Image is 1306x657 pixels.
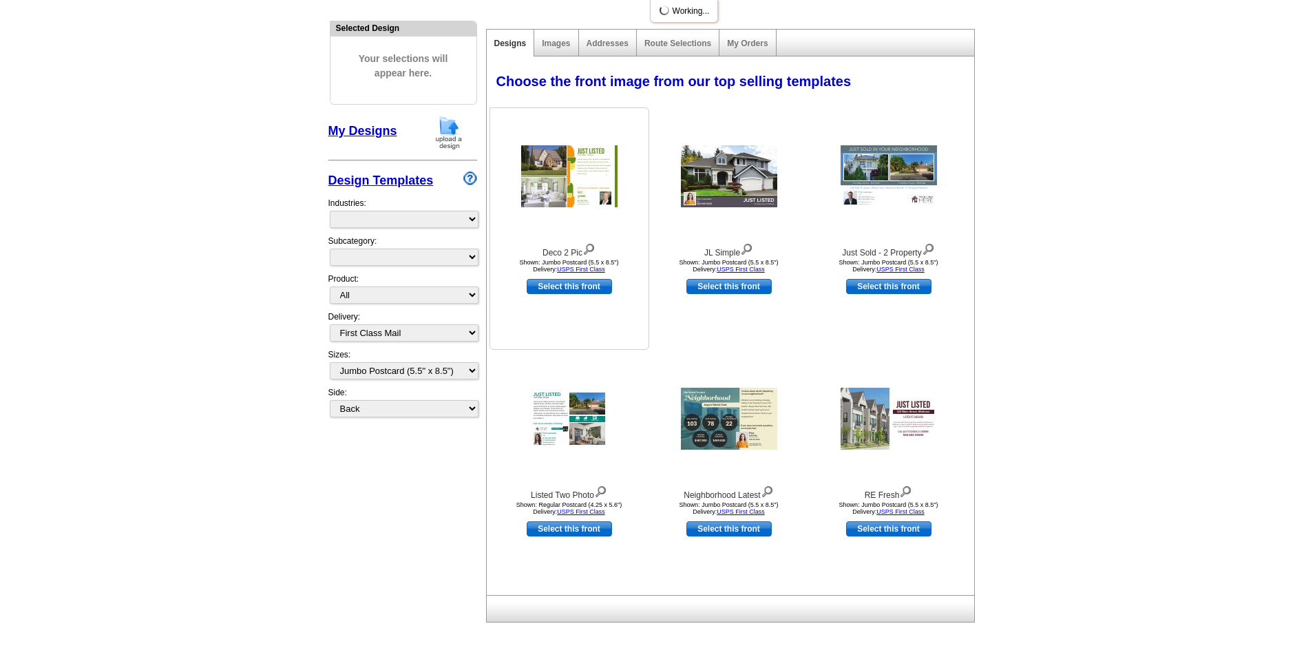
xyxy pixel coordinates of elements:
div: Shown: Jumbo Postcard (5.5 x 8.5") Delivery: [494,259,645,273]
a: Images [542,39,570,48]
img: Neighborhood Latest [681,388,777,450]
div: Neighborhood Latest [653,483,805,501]
div: Deco 2 Pic [494,240,645,259]
div: Shown: Regular Postcard (4.25 x 5.6") Delivery: [494,501,645,515]
div: Shown: Jumbo Postcard (5.5 x 8.5") Delivery: [653,501,805,515]
img: view design details [761,483,774,498]
a: use this design [527,521,612,536]
a: My Designs [328,124,397,138]
div: Industries: [328,190,477,235]
img: Deco 2 Pic [521,145,618,207]
div: Selected Design [330,21,476,34]
a: Route Selections [644,39,711,48]
img: view design details [899,483,912,498]
img: RE Fresh [841,388,937,450]
a: use this design [846,279,931,294]
a: My Orders [727,39,768,48]
div: RE Fresh [813,483,965,501]
a: USPS First Class [876,266,925,273]
a: use this design [527,279,612,294]
img: view design details [922,240,935,255]
div: Shown: Jumbo Postcard (5.5 x 8.5") Delivery: [813,259,965,273]
a: USPS First Class [557,508,605,515]
img: view design details [582,240,596,255]
img: view design details [594,483,607,498]
img: view design details [740,240,753,255]
img: Listed Two Photo [530,389,609,448]
div: Listed Two Photo [494,483,645,501]
img: Just Sold - 2 Property [841,145,937,207]
div: Sizes: [328,348,477,386]
span: Your selections will appear here. [341,38,466,94]
img: JL Simple [681,145,777,207]
a: Addresses [587,39,629,48]
div: Subcategory: [328,235,477,273]
a: USPS First Class [557,266,605,273]
a: USPS First Class [717,266,765,273]
a: use this design [686,521,772,536]
div: JL Simple [653,240,805,259]
a: USPS First Class [876,508,925,515]
img: upload-design [431,115,467,150]
div: Shown: Jumbo Postcard (5.5 x 8.5") Delivery: [813,501,965,515]
img: loading... [659,5,670,16]
a: use this design [846,521,931,536]
span: Choose the front image from our top selling templates [496,74,852,89]
a: USPS First Class [717,508,765,515]
img: design-wizard-help-icon.png [463,171,477,185]
div: Shown: Jumbo Postcard (5.5 x 8.5") Delivery: [653,259,805,273]
div: Just Sold - 2 Property [813,240,965,259]
a: Designs [494,39,527,48]
a: use this design [686,279,772,294]
div: Delivery: [328,311,477,348]
div: Side: [328,386,477,419]
div: Product: [328,273,477,311]
a: Design Templates [328,174,434,187]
